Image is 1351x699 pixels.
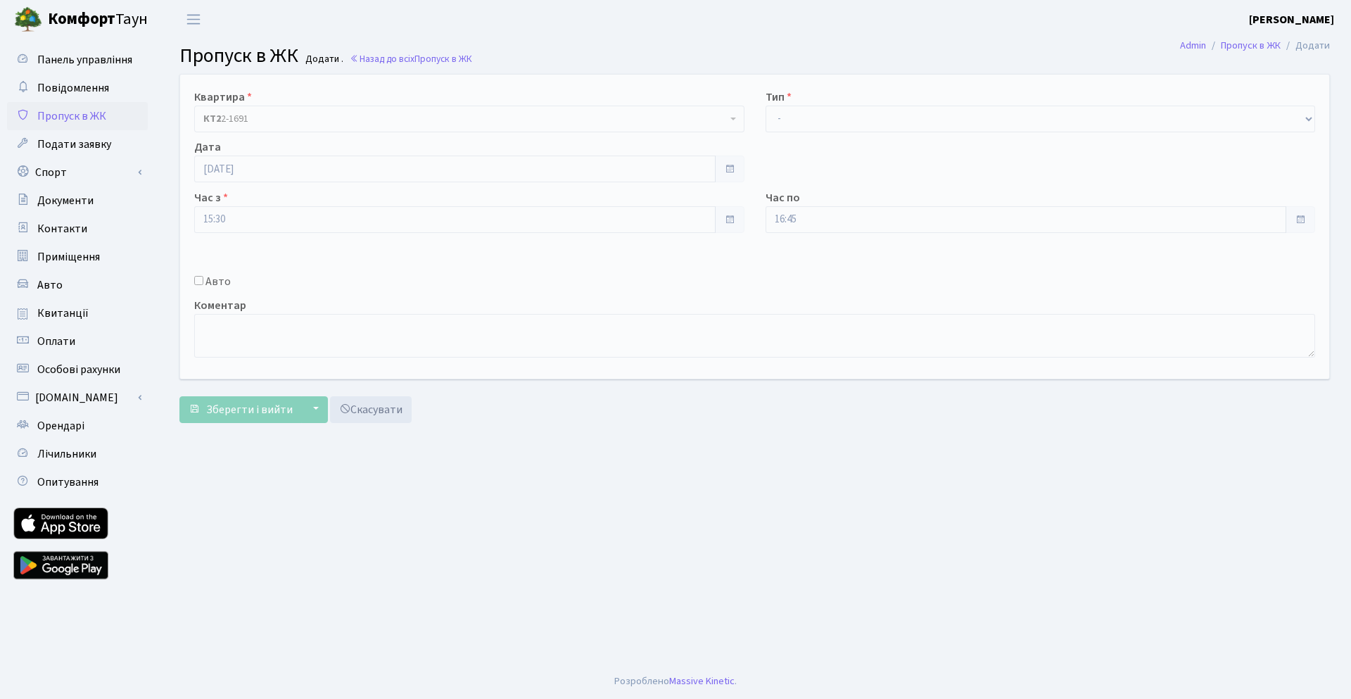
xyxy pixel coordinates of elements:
[176,8,211,31] button: Переключити навігацію
[7,299,148,327] a: Квитанції
[7,46,148,74] a: Панель управління
[194,89,252,106] label: Квартира
[205,273,231,290] label: Авто
[1249,11,1334,28] a: [PERSON_NAME]
[194,106,744,132] span: <b>КТ2</b>&nbsp;&nbsp;&nbsp;2-1691
[194,189,228,206] label: Час з
[7,412,148,440] a: Орендарі
[1180,38,1206,53] a: Admin
[7,355,148,384] a: Особові рахунки
[37,52,132,68] span: Панель управління
[37,277,63,293] span: Авто
[7,327,148,355] a: Оплати
[7,215,148,243] a: Контакти
[7,158,148,187] a: Спорт
[179,42,298,70] span: Пропуск в ЖК
[37,193,94,208] span: Документи
[194,297,246,314] label: Коментар
[48,8,148,32] span: Таун
[614,674,737,689] div: Розроблено .
[194,139,221,156] label: Дата
[350,52,472,65] a: Назад до всіхПропуск в ЖК
[766,89,792,106] label: Тип
[37,249,100,265] span: Приміщення
[303,53,343,65] small: Додати .
[7,271,148,299] a: Авто
[206,402,293,417] span: Зберегти і вийти
[766,189,800,206] label: Час по
[669,674,735,688] a: Massive Kinetic
[203,112,727,126] span: <b>КТ2</b>&nbsp;&nbsp;&nbsp;2-1691
[14,6,42,34] img: logo.png
[330,396,412,423] a: Скасувати
[414,52,472,65] span: Пропуск в ЖК
[37,334,75,349] span: Оплати
[37,362,120,377] span: Особові рахунки
[37,306,89,321] span: Квитанції
[1159,31,1351,61] nav: breadcrumb
[7,102,148,130] a: Пропуск в ЖК
[7,243,148,271] a: Приміщення
[48,8,115,30] b: Комфорт
[7,440,148,468] a: Лічильники
[179,396,302,423] button: Зберегти і вийти
[1221,38,1281,53] a: Пропуск в ЖК
[7,468,148,496] a: Опитування
[1249,12,1334,27] b: [PERSON_NAME]
[37,137,111,152] span: Подати заявку
[203,112,221,126] b: КТ2
[37,80,109,96] span: Повідомлення
[7,74,148,102] a: Повідомлення
[37,108,106,124] span: Пропуск в ЖК
[37,446,96,462] span: Лічильники
[1281,38,1330,53] li: Додати
[37,221,87,237] span: Контакти
[7,130,148,158] a: Подати заявку
[7,384,148,412] a: [DOMAIN_NAME]
[37,474,99,490] span: Опитування
[37,418,84,434] span: Орендарі
[7,187,148,215] a: Документи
